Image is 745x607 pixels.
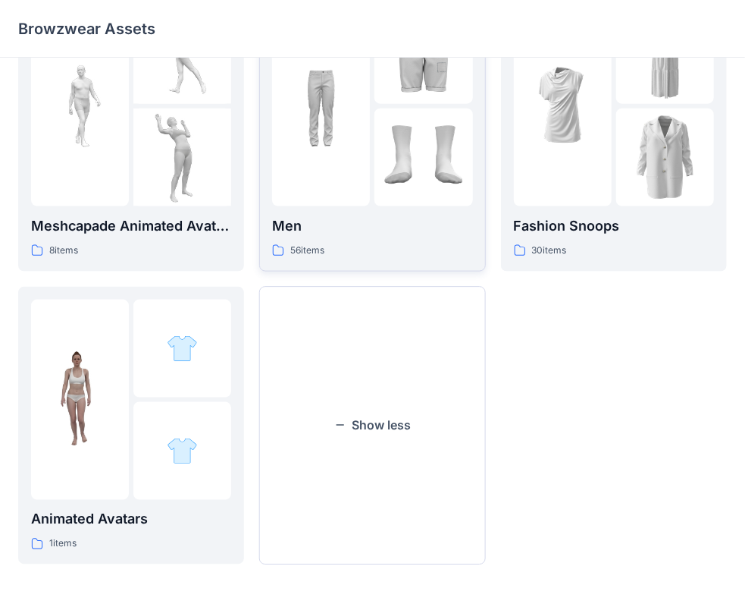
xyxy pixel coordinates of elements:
[31,351,129,448] img: folder 1
[514,57,612,155] img: folder 1
[290,243,324,259] p: 56 items
[514,215,714,237] p: Fashion Snoops
[49,243,78,259] p: 8 items
[133,109,231,206] img: folder 3
[49,536,77,552] p: 1 items
[31,215,231,237] p: Meshcapade Animated Avatars
[167,436,198,467] img: folder 3
[616,109,714,206] img: folder 3
[18,18,155,39] p: Browzwear Assets
[31,509,231,530] p: Animated Avatars
[259,287,485,565] button: Show less
[532,243,567,259] p: 30 items
[18,287,244,565] a: folder 1folder 2folder 3Animated Avatars1items
[374,109,472,206] img: folder 3
[272,57,370,155] img: folder 1
[31,57,129,155] img: folder 1
[167,333,198,364] img: folder 2
[272,215,472,237] p: Men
